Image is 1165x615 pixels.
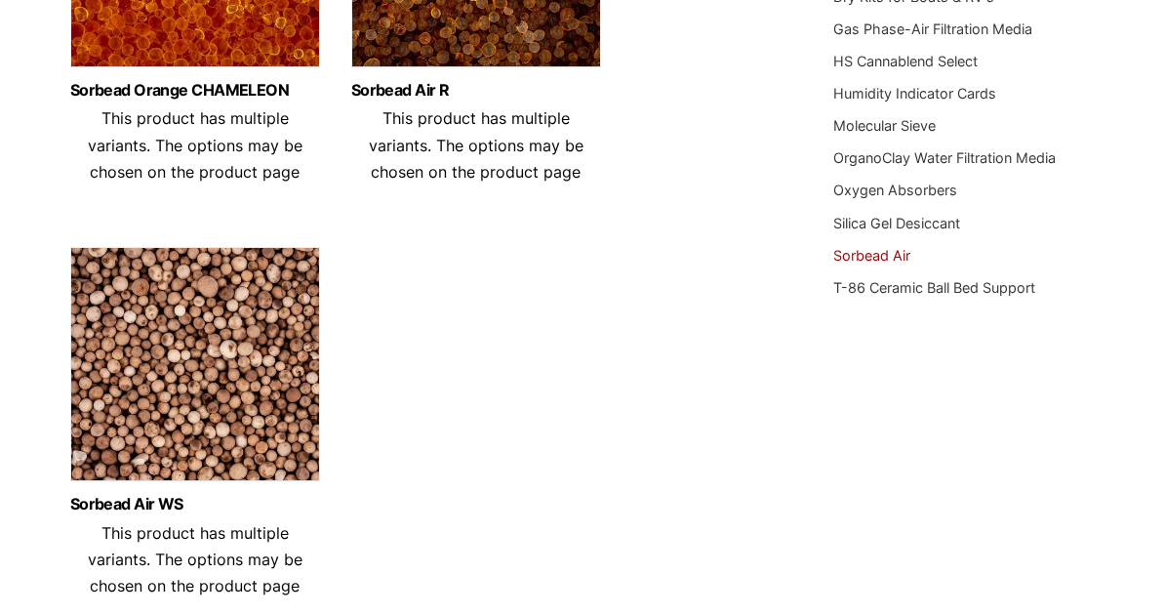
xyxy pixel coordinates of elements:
span: This product has multiple variants. The options may be chosen on the product page [88,523,302,595]
a: Oxygen Absorbers [833,182,957,198]
a: Sorbead Air R [351,82,601,99]
a: Humidity Indicator Cards [833,85,996,102]
a: Gas Phase-Air Filtration Media [833,20,1032,37]
a: Molecular Sieve [833,117,936,134]
a: Sorbead Air WS [70,496,320,512]
a: OrganoClay Water Filtration Media [833,149,1056,166]
span: This product has multiple variants. The options may be chosen on the product page [88,108,302,181]
a: Sorbead Air [833,247,910,264]
a: Sorbead Orange CHAMELEON [70,82,320,99]
a: Silica Gel Desiccant [833,215,960,231]
a: T-86 Ceramic Ball Bed Support [833,279,1035,296]
a: HS Cannablend Select [833,53,978,69]
span: This product has multiple variants. The options may be chosen on the product page [369,108,583,181]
